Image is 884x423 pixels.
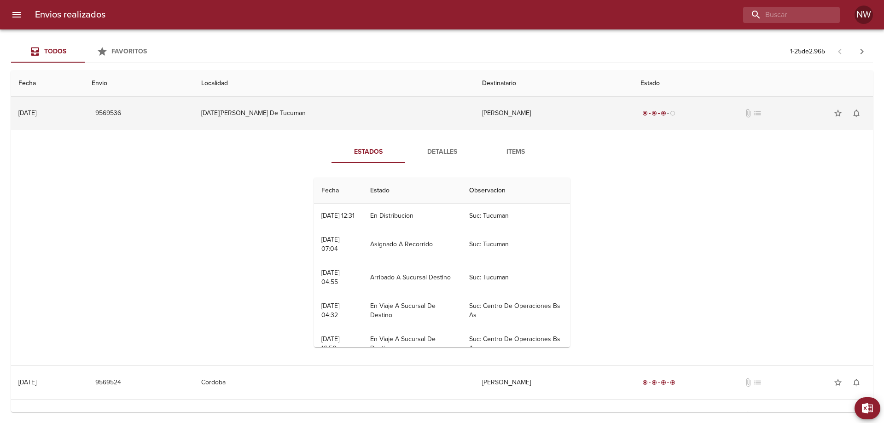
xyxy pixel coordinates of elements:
button: Activar notificaciones [847,373,866,392]
p: 1 - 25 de 2.965 [790,47,825,56]
div: [DATE] 07:04 [321,236,339,253]
span: radio_button_checked [651,110,657,116]
div: [DATE] 12:31 [321,212,355,220]
span: 9569536 [95,108,121,119]
div: Tabs Envios [11,41,158,63]
button: Agregar a favoritos [829,104,847,122]
span: Todos [44,47,66,55]
th: Estado [633,70,873,97]
span: 9569181 [95,411,118,422]
span: radio_button_checked [642,380,648,385]
th: Estado [363,178,462,204]
span: radio_button_checked [642,110,648,116]
span: 9569524 [95,377,121,388]
div: En viaje [640,109,677,118]
button: Agregar a favoritos [829,373,847,392]
span: radio_button_checked [661,380,666,385]
button: Exportar Excel [855,397,880,419]
td: Suc: Centro De Operaciones Bs As [462,294,570,327]
span: Favoritos [111,47,147,55]
span: No tiene documentos adjuntos [744,411,753,421]
td: En Distribucion [363,204,462,228]
span: radio_button_checked [651,380,657,385]
th: Fecha [11,70,84,97]
div: Abrir información de usuario [855,6,873,24]
th: Observacion [462,178,570,204]
th: Destinatario [475,70,633,97]
span: Detalles [411,146,473,158]
td: [PERSON_NAME] [475,366,633,399]
td: En Viaje A Sucursal De Destino [363,294,462,327]
span: No tiene documentos adjuntos [744,109,753,118]
button: 9569524 [92,374,125,391]
button: 9569536 [92,105,125,122]
span: Pagina anterior [829,46,851,56]
div: Entregado [640,378,677,387]
div: En viaje [640,411,677,421]
span: No tiene pedido asociado [753,411,762,421]
span: notifications_none [852,109,861,118]
td: Suc: Tucuman [462,261,570,294]
div: Tabs detalle de guia [331,141,552,163]
span: radio_button_unchecked [670,110,675,116]
td: Suc: Centro De Operaciones Bs As [462,327,570,360]
div: [DATE] 04:55 [321,269,339,286]
div: [DATE] 04:32 [321,302,339,319]
span: No tiene documentos adjuntos [744,378,753,387]
input: buscar [743,7,824,23]
div: NW [855,6,873,24]
button: Activar notificaciones [847,104,866,122]
span: radio_button_checked [670,380,675,385]
td: En Viaje A Sucursal De Destino [363,327,462,360]
td: Suc: Tucuman [462,228,570,261]
span: No tiene pedido asociado [753,109,762,118]
span: Estados [337,146,400,158]
span: No tiene pedido asociado [753,378,762,387]
span: star_border [833,378,843,387]
td: Arribado A Sucursal Destino [363,261,462,294]
span: Items [484,146,547,158]
div: [DATE] [18,412,36,420]
span: Pagina siguiente [851,41,873,63]
div: [DATE] [18,378,36,386]
div: [DATE] [18,109,36,117]
td: [DATE][PERSON_NAME] De Tucuman [194,97,475,130]
span: notifications_none [852,411,861,421]
th: Fecha [314,178,363,204]
th: Envio [84,70,194,97]
span: star_border [833,411,843,421]
th: Localidad [194,70,475,97]
span: notifications_none [852,378,861,387]
h6: Envios realizados [35,7,105,22]
td: Asignado A Recorrido [363,228,462,261]
button: menu [6,4,28,26]
div: [DATE] 16:50 [321,335,339,352]
span: star_border [833,109,843,118]
td: [PERSON_NAME] [475,97,633,130]
span: radio_button_checked [661,110,666,116]
td: Cordoba [194,366,475,399]
td: Suc: Tucuman [462,204,570,228]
